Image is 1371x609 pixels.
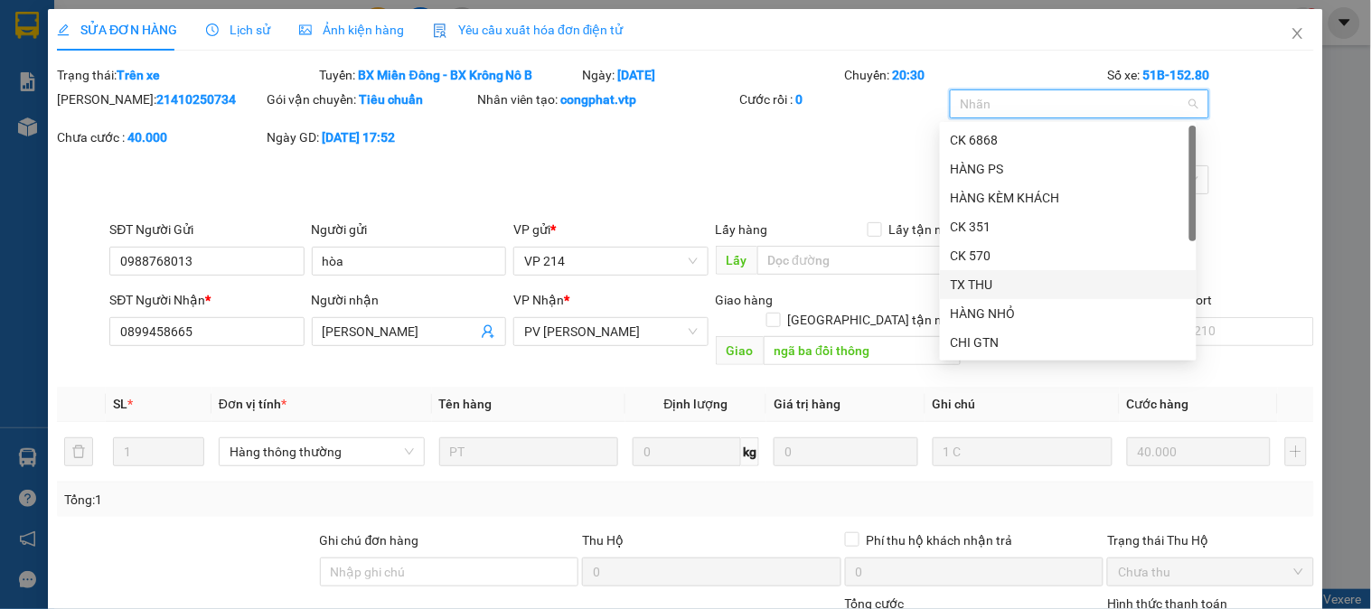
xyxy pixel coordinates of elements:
[580,65,843,85] div: Ngày:
[716,293,774,307] span: Giao hàng
[1127,397,1189,411] span: Cước hàng
[582,533,624,548] span: Thu Hộ
[299,23,404,37] span: Ảnh kiện hàng
[312,290,506,310] div: Người nhận
[940,270,1197,299] div: TX THU
[513,293,564,307] span: VP Nhận
[156,92,236,107] b: 21410250734
[1291,26,1305,41] span: close
[323,130,396,145] b: [DATE] 17:52
[940,126,1197,155] div: CK 6868
[774,397,840,411] span: Giá trị hàng
[1142,68,1209,82] b: 51B-152.80
[716,336,764,365] span: Giao
[716,222,768,237] span: Lấy hàng
[109,290,304,310] div: SĐT Người Nhận
[433,23,624,37] span: Yêu cầu xuất hóa đơn điện tử
[57,23,70,36] span: edit
[951,246,1186,266] div: CK 570
[925,387,1120,422] th: Ghi chú
[230,438,414,465] span: Hàng thông thường
[893,68,925,82] b: 20:30
[433,23,447,38] img: icon
[64,490,531,510] div: Tổng: 1
[320,533,419,548] label: Ghi chú đơn hàng
[113,397,127,411] span: SL
[951,188,1186,208] div: HÀNG KÈM KHÁCH
[1118,558,1302,586] span: Chưa thu
[560,92,636,107] b: congphat.vtp
[219,397,286,411] span: Đơn vị tính
[359,68,533,82] b: BX Miền Đông - BX Krông Nô B
[312,220,506,239] div: Người gửi
[796,92,803,107] b: 0
[524,318,697,345] span: PV Gia Nghĩa
[740,89,946,109] div: Cước rồi :
[1107,530,1313,550] div: Trạng thái Thu Hộ
[57,127,263,147] div: Chưa cước :
[757,246,961,275] input: Dọc đường
[951,275,1186,295] div: TX THU
[617,68,655,82] b: [DATE]
[859,530,1020,550] span: Phí thu hộ khách nhận trả
[320,557,579,586] input: Ghi chú đơn hàng
[716,246,757,275] span: Lấy
[1127,437,1272,466] input: 0
[951,217,1186,237] div: CK 351
[951,130,1186,150] div: CK 6868
[940,241,1197,270] div: CK 570
[524,248,697,275] span: VP 214
[206,23,270,37] span: Lịch sử
[513,220,708,239] div: VP gửi
[774,437,918,466] input: 0
[109,220,304,239] div: SĐT Người Gửi
[1285,437,1307,466] button: plus
[117,68,160,82] b: Trên xe
[439,437,619,466] input: VD: Bàn, Ghế
[477,89,737,109] div: Nhân viên tạo:
[951,333,1186,352] div: CHI GTN
[764,336,961,365] input: Dọc đường
[940,155,1197,183] div: HÀNG PS
[940,183,1197,212] div: HÀNG KÈM KHÁCH
[882,220,961,239] span: Lấy tận nơi
[127,130,167,145] b: 40.000
[951,304,1186,323] div: HÀNG NHỎ
[933,437,1113,466] input: Ghi Chú
[268,127,474,147] div: Ngày GD:
[843,65,1106,85] div: Chuyến:
[268,89,474,109] div: Gói vận chuyển:
[318,65,581,85] div: Tuyến:
[664,397,728,411] span: Định lượng
[299,23,312,36] span: picture
[781,310,961,330] span: [GEOGRAPHIC_DATA] tận nơi
[481,324,495,339] span: user-add
[57,23,177,37] span: SỬA ĐƠN HÀNG
[940,212,1197,241] div: CK 351
[360,92,424,107] b: Tiêu chuẩn
[206,23,219,36] span: clock-circle
[940,328,1197,357] div: CHI GTN
[55,65,318,85] div: Trạng thái:
[1119,290,1313,310] div: CMND/Passport
[940,299,1197,328] div: HÀNG NHỎ
[439,397,493,411] span: Tên hàng
[57,89,263,109] div: [PERSON_NAME]:
[951,159,1186,179] div: HÀNG PS
[1272,9,1323,60] button: Close
[1105,65,1315,85] div: Số xe:
[64,437,93,466] button: delete
[741,437,759,466] span: kg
